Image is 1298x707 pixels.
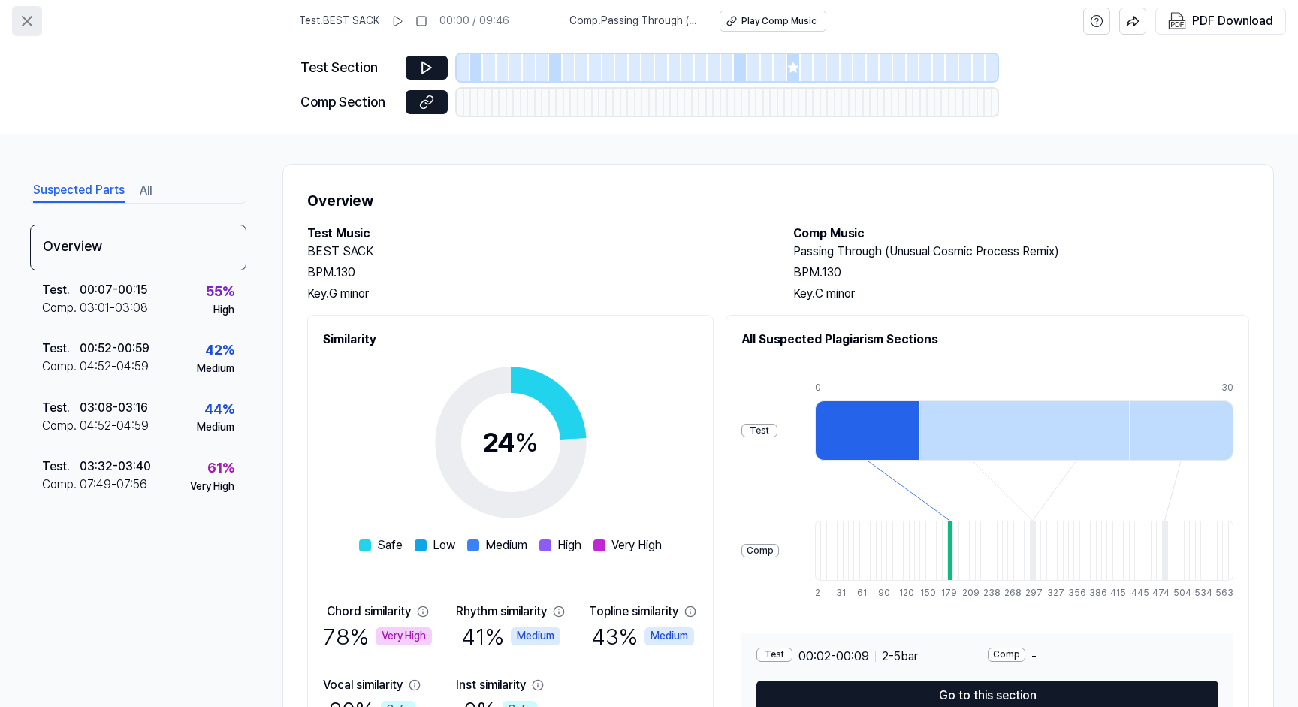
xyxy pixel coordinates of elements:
div: PDF Download [1192,11,1273,31]
div: 24 [482,422,539,463]
button: PDF Download [1165,8,1276,34]
div: Test . [42,399,80,417]
div: 150 [920,587,925,600]
div: Test . [42,458,80,476]
button: help [1083,8,1110,35]
h2: Passing Through (Unusual Cosmic Process Remix) [793,243,1249,261]
div: 04:52 - 04:59 [80,417,149,435]
span: Very High [611,536,662,554]
div: Very High [190,479,234,494]
div: - [988,648,1219,666]
div: 297 [1025,587,1031,600]
div: Comp . [42,358,80,376]
div: 55 % [206,281,234,303]
img: PDF Download [1168,12,1186,30]
h2: Test Music [307,225,763,243]
div: Very High [376,627,432,645]
div: 41 % [461,621,560,652]
div: Comp . [42,299,80,317]
div: Medium [644,627,694,645]
div: 44 % [204,399,234,421]
div: 563 [1215,587,1233,600]
div: 07:49 - 07:56 [80,476,147,494]
div: 30 [1221,382,1233,394]
div: 268 [1004,587,1010,600]
h2: Comp Music [793,225,1249,243]
div: Comp . [42,417,80,435]
div: Key. C minor [793,285,1249,303]
span: % [515,426,539,458]
div: 90 [878,587,883,600]
div: High [213,303,234,318]
div: 120 [899,587,904,600]
div: Medium [197,420,234,435]
span: Comp . Passing Through (Unusual Cosmic Process Remix) [569,14,702,29]
div: Comp [741,544,779,558]
svg: help [1090,14,1103,29]
div: BPM. 130 [307,264,763,282]
span: Medium [485,536,527,554]
div: BPM. 130 [793,264,1249,282]
div: 0 [815,382,919,394]
div: Test [741,424,777,438]
div: Key. G minor [307,285,763,303]
div: Comp Section [300,92,397,113]
div: Topline similarity [589,603,678,621]
div: Play Comp Music [741,15,817,28]
div: 504 [1173,587,1179,600]
div: 03:01 - 03:08 [80,299,148,317]
h2: Similarity [323,331,698,349]
button: All [140,179,152,203]
div: Test [756,648,792,662]
span: Low [433,536,455,554]
div: 61 [857,587,862,600]
div: 209 [962,587,967,600]
div: 61 % [207,458,234,479]
div: 386 [1089,587,1094,600]
button: Suspected Parts [33,179,125,203]
div: 238 [983,587,989,600]
img: share [1126,14,1140,28]
div: 00:00 / 09:46 [439,14,509,29]
div: Vocal similarity [323,676,403,694]
div: 31 [836,587,841,600]
span: Test . BEST SACK [299,14,379,29]
div: 78 % [323,621,432,652]
div: 327 [1047,587,1052,600]
h2: BEST SACK [307,243,763,261]
span: 2 - 5 bar [882,648,918,666]
div: 43 % [591,621,694,652]
div: 2 [815,587,820,600]
div: 04:52 - 04:59 [80,358,149,376]
h2: All Suspected Plagiarism Sections [741,331,1233,349]
div: 415 [1110,587,1115,600]
h1: Overview [307,189,1249,213]
div: Overview [30,225,246,270]
div: 179 [941,587,946,600]
div: 00:52 - 00:59 [80,340,149,358]
div: Test . [42,340,80,358]
div: 356 [1068,587,1073,600]
div: Inst similarity [456,676,526,694]
span: 00:02 - 00:09 [798,648,869,666]
div: 534 [1194,587,1200,600]
div: Medium [511,627,560,645]
div: Medium [197,361,234,376]
span: High [557,536,581,554]
div: 445 [1131,587,1137,600]
div: Rhythm similarity [456,603,547,621]
span: Safe [377,536,403,554]
button: Play Comp Music [720,11,826,32]
div: Comp . [42,476,80,494]
div: 03:08 - 03:16 [80,399,148,417]
div: 03:32 - 03:40 [80,458,151,476]
div: Test Section [300,57,397,79]
div: Chord similarity [327,603,411,621]
div: 42 % [205,340,234,361]
div: Comp [988,648,1025,662]
div: Test . [42,281,80,299]
div: 474 [1152,587,1158,600]
div: 00:07 - 00:15 [80,281,147,299]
